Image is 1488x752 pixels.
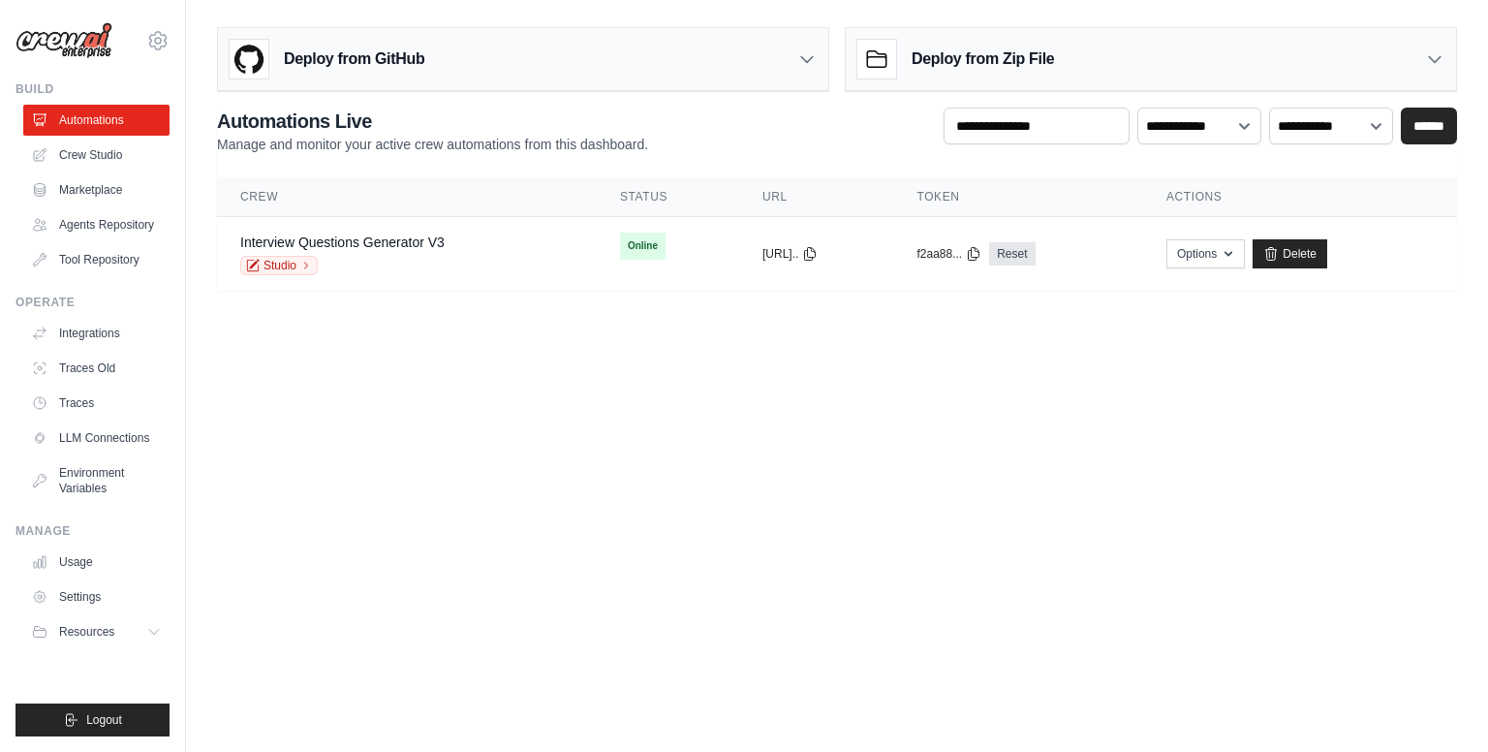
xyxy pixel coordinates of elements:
span: Logout [86,712,122,728]
img: GitHub Logo [230,40,268,78]
th: URL [739,177,893,217]
th: Crew [217,177,597,217]
a: Crew Studio [23,140,170,171]
a: Automations [23,105,170,136]
a: Traces Old [23,353,170,384]
button: Resources [23,616,170,647]
p: Manage and monitor your active crew automations from this dashboard. [217,135,648,154]
a: Usage [23,547,170,578]
a: Reset [989,242,1035,266]
a: Integrations [23,318,170,349]
div: Build [15,81,170,97]
div: Operate [15,295,170,310]
button: Options [1166,239,1245,268]
a: LLM Connections [23,423,170,454]
a: Tool Repository [23,244,170,275]
a: Delete [1253,239,1327,268]
th: Actions [1143,177,1457,217]
a: Agents Repository [23,209,170,240]
button: f2aa88... [916,246,981,262]
span: Resources [59,624,114,640]
a: Interview Questions Generator V3 [240,235,445,250]
th: Token [893,177,1142,217]
div: Manage [15,523,170,539]
a: Studio [240,256,318,275]
img: Logo [15,22,112,59]
a: Marketplace [23,174,170,205]
a: Environment Variables [23,457,170,504]
a: Settings [23,581,170,612]
h3: Deploy from Zip File [912,47,1054,71]
h2: Automations Live [217,108,648,135]
iframe: Chat Widget [1391,659,1488,752]
span: Online [620,233,666,260]
h3: Deploy from GitHub [284,47,424,71]
th: Status [597,177,739,217]
button: Logout [15,704,170,736]
a: Traces [23,388,170,419]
